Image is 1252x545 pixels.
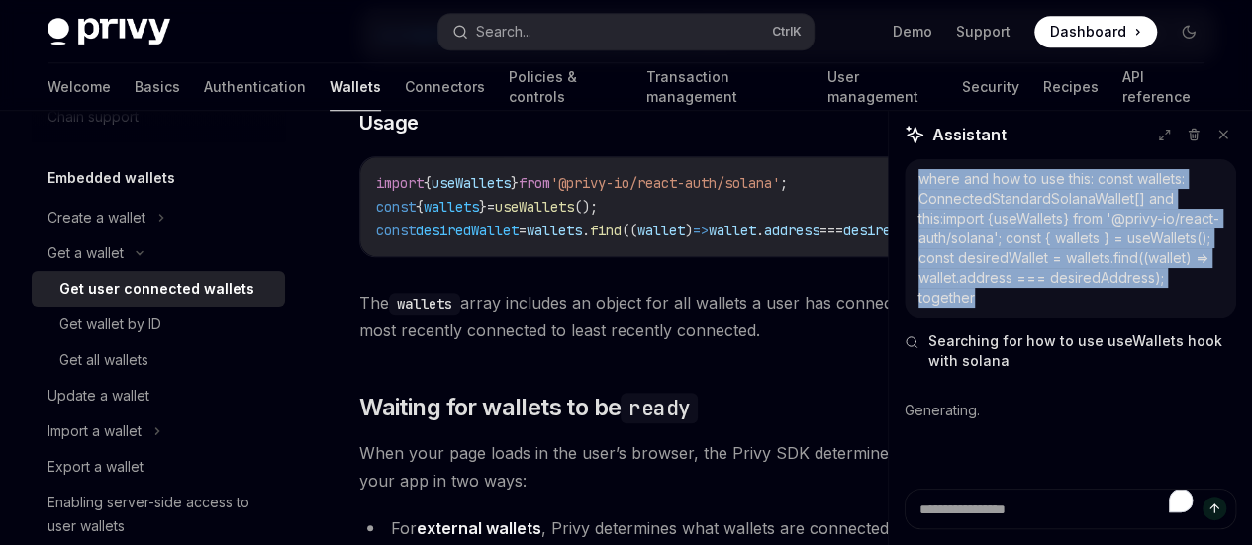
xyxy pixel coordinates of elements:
a: Get user connected wallets [32,271,285,307]
span: from [519,174,550,192]
span: Waiting for wallets to be [359,392,698,423]
code: ready [621,393,698,423]
button: Search...CtrlK [438,14,814,49]
span: const [376,222,416,239]
a: Connectors [405,63,485,111]
span: wallets [424,198,479,216]
div: Export a wallet [48,455,144,479]
a: Authentication [204,63,306,111]
button: Toggle dark mode [1173,16,1204,47]
div: Create a wallet [48,206,145,229]
a: Get wallet by ID [32,307,285,342]
div: Generating. [905,385,1236,436]
span: . [756,222,764,239]
span: = [519,222,527,239]
div: where and how to use this: const wallets: ConnectedStandardSolanaWallet[] and this:import {useWal... [918,169,1222,308]
span: (( [622,222,637,239]
a: Export a wallet [32,449,285,485]
a: Policies & controls [509,63,623,111]
a: Support [956,22,1011,42]
button: Searching for how to use useWallets hook with solana [905,331,1236,371]
span: === [819,222,843,239]
span: const [376,198,416,216]
span: . [582,222,590,239]
span: (); [574,198,598,216]
a: Demo [893,22,932,42]
a: Dashboard [1034,16,1157,47]
span: Usage [359,109,419,136]
div: Get all wallets [59,348,148,372]
span: { [416,198,424,216]
div: Get user connected wallets [59,277,254,301]
a: Enabling server-side access to user wallets [32,485,285,544]
span: Dashboard [1050,22,1126,42]
div: Search... [476,20,531,44]
span: import [376,174,424,192]
span: useWallets [432,174,511,192]
a: Recipes [1042,63,1098,111]
a: API reference [1121,63,1204,111]
span: Assistant [932,123,1007,146]
span: } [511,174,519,192]
span: useWallets [495,198,574,216]
span: The array includes an object for all wallets a user has connected to your site. The array is orde... [359,289,1216,344]
div: Get a wallet [48,241,124,265]
div: Import a wallet [48,419,142,443]
span: When your page loads in the user’s browser, the Privy SDK determines what wallets the user has co... [359,439,1216,495]
span: wallet [637,222,685,239]
a: Welcome [48,63,111,111]
span: find [590,222,622,239]
a: User management [826,63,938,111]
a: Update a wallet [32,378,285,413]
h5: Embedded wallets [48,166,175,190]
span: desiredWallet [416,222,519,239]
span: } [479,198,487,216]
span: Ctrl K [772,24,802,40]
span: wallet [709,222,756,239]
span: address [764,222,819,239]
a: Security [962,63,1018,111]
span: Searching for how to use useWallets hook with solana [928,331,1236,371]
span: wallets [527,222,582,239]
div: Get wallet by ID [59,313,161,336]
span: { [424,174,432,192]
a: Get all wallets [32,342,285,378]
div: Update a wallet [48,384,149,408]
a: Transaction management [646,63,804,111]
span: ; [780,174,788,192]
a: Wallets [330,63,381,111]
img: dark logo [48,18,170,45]
span: => [693,222,709,239]
span: '@privy-io/react-auth/solana' [550,174,780,192]
a: Basics [135,63,180,111]
span: desiredAddress [843,222,954,239]
span: = [487,198,495,216]
span: ) [685,222,693,239]
div: Enabling server-side access to user wallets [48,491,273,538]
code: wallets [389,293,460,315]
